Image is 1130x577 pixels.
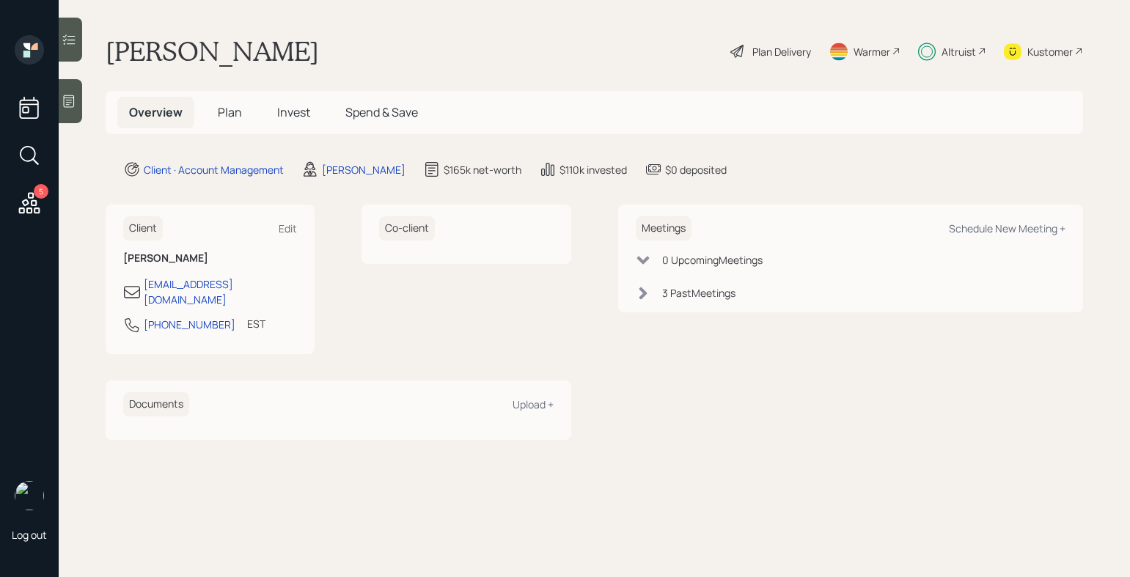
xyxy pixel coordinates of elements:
[560,162,627,177] div: $110k invested
[662,252,763,268] div: 0 Upcoming Meeting s
[1027,44,1073,59] div: Kustomer
[123,216,163,240] h6: Client
[144,162,284,177] div: Client · Account Management
[144,317,235,332] div: [PHONE_NUMBER]
[942,44,976,59] div: Altruist
[277,104,310,120] span: Invest
[636,216,691,240] h6: Meetings
[129,104,183,120] span: Overview
[662,285,735,301] div: 3 Past Meeting s
[123,252,297,265] h6: [PERSON_NAME]
[144,276,297,307] div: [EMAIL_ADDRESS][DOMAIN_NAME]
[247,316,265,331] div: EST
[123,392,189,416] h6: Documents
[752,44,811,59] div: Plan Delivery
[379,216,435,240] h6: Co-client
[106,35,319,67] h1: [PERSON_NAME]
[444,162,521,177] div: $165k net-worth
[34,184,48,199] div: 5
[218,104,242,120] span: Plan
[279,221,297,235] div: Edit
[665,162,727,177] div: $0 deposited
[15,481,44,510] img: aleksandra-headshot.png
[345,104,418,120] span: Spend & Save
[513,397,554,411] div: Upload +
[854,44,890,59] div: Warmer
[949,221,1065,235] div: Schedule New Meeting +
[12,528,47,542] div: Log out
[322,162,406,177] div: [PERSON_NAME]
